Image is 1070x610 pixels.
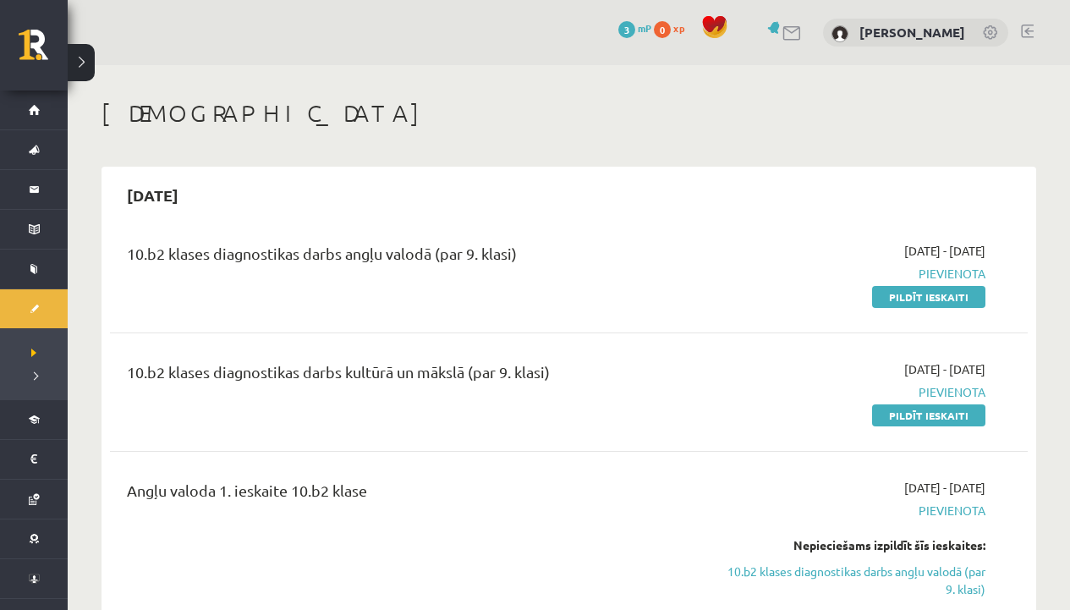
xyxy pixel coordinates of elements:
[716,536,985,554] div: Nepieciešams izpildīt šīs ieskaites:
[716,502,985,519] span: Pievienota
[716,563,985,598] a: 10.b2 klases diagnostikas darbs angļu valodā (par 9. klasi)
[618,21,635,38] span: 3
[831,25,848,42] img: Alise Steprāne
[716,265,985,283] span: Pievienota
[872,286,985,308] a: Pildīt ieskaiti
[19,30,68,72] a: Rīgas 1. Tālmācības vidusskola
[638,21,651,35] span: mP
[127,479,691,510] div: Angļu valoda 1. ieskaite 10.b2 klase
[127,360,691,392] div: 10.b2 klases diagnostikas darbs kultūrā un mākslā (par 9. klasi)
[102,99,1036,128] h1: [DEMOGRAPHIC_DATA]
[673,21,684,35] span: xp
[110,175,195,215] h2: [DATE]
[872,404,985,426] a: Pildīt ieskaiti
[859,24,965,41] a: [PERSON_NAME]
[654,21,693,35] a: 0 xp
[654,21,671,38] span: 0
[904,479,985,497] span: [DATE] - [DATE]
[127,242,691,273] div: 10.b2 klases diagnostikas darbs angļu valodā (par 9. klasi)
[716,383,985,401] span: Pievienota
[618,21,651,35] a: 3 mP
[904,360,985,378] span: [DATE] - [DATE]
[904,242,985,260] span: [DATE] - [DATE]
